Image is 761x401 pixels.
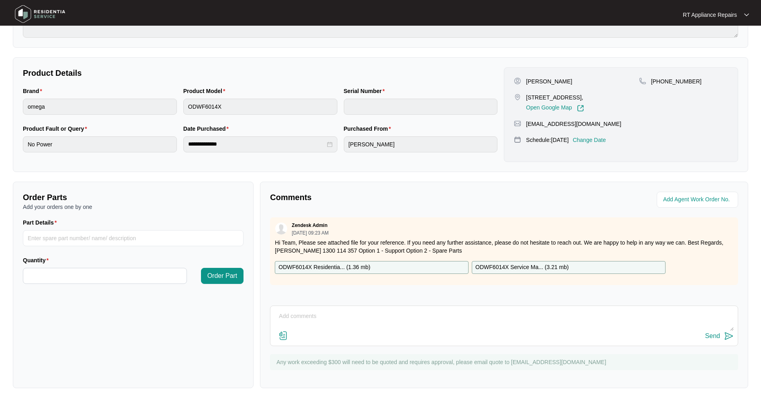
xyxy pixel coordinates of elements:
[275,239,733,255] p: Hi Team, Please see attached file for your reference. If you need any further assistance, please ...
[526,77,572,85] p: [PERSON_NAME]
[292,222,327,229] p: Zendesk Admin
[201,268,244,284] button: Order Part
[23,256,52,264] label: Quantity
[270,192,498,203] p: Comments
[276,358,734,366] p: Any work exceeding $300 will need to be quoted and requires approval, please email quote to [EMAI...
[514,93,521,101] img: map-pin
[639,77,646,85] img: map-pin
[292,231,329,235] p: [DATE] 09:23 AM
[344,136,498,152] input: Purchased From
[705,331,734,342] button: Send
[23,268,187,284] input: Quantity
[23,203,244,211] p: Add your orders one by one
[663,195,733,205] input: Add Agent Work Order No.
[526,93,584,101] p: [STREET_ADDRESS],
[23,192,244,203] p: Order Parts
[23,230,244,246] input: Part Details
[183,125,232,133] label: Date Purchased
[23,99,177,115] input: Brand
[475,263,569,272] p: ODWF6014X Service Ma... ( 3.21 mb )
[724,331,734,341] img: send-icon.svg
[23,125,90,133] label: Product Fault or Query
[514,136,521,143] img: map-pin
[526,120,621,128] p: [EMAIL_ADDRESS][DOMAIN_NAME]
[12,2,68,26] img: residentia service logo
[183,87,229,95] label: Product Model
[744,13,749,17] img: dropdown arrow
[188,140,325,148] input: Date Purchased
[23,219,60,227] label: Part Details
[514,120,521,127] img: map-pin
[577,105,584,112] img: Link-External
[683,11,737,19] p: RT Appliance Repairs
[278,263,370,272] p: ODWF6014X Residentia... ( 1.36 mb )
[275,223,287,235] img: user.svg
[526,136,568,144] p: Schedule: [DATE]
[23,67,497,79] p: Product Details
[705,332,720,340] div: Send
[23,87,45,95] label: Brand
[278,331,288,340] img: file-attachment-doc.svg
[526,105,584,112] a: Open Google Map
[344,125,394,133] label: Purchased From
[207,271,237,281] span: Order Part
[23,136,177,152] input: Product Fault or Query
[344,99,498,115] input: Serial Number
[183,99,337,115] input: Product Model
[573,136,606,144] p: Change Date
[514,77,521,85] img: user-pin
[344,87,388,95] label: Serial Number
[651,77,702,85] p: [PHONE_NUMBER]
